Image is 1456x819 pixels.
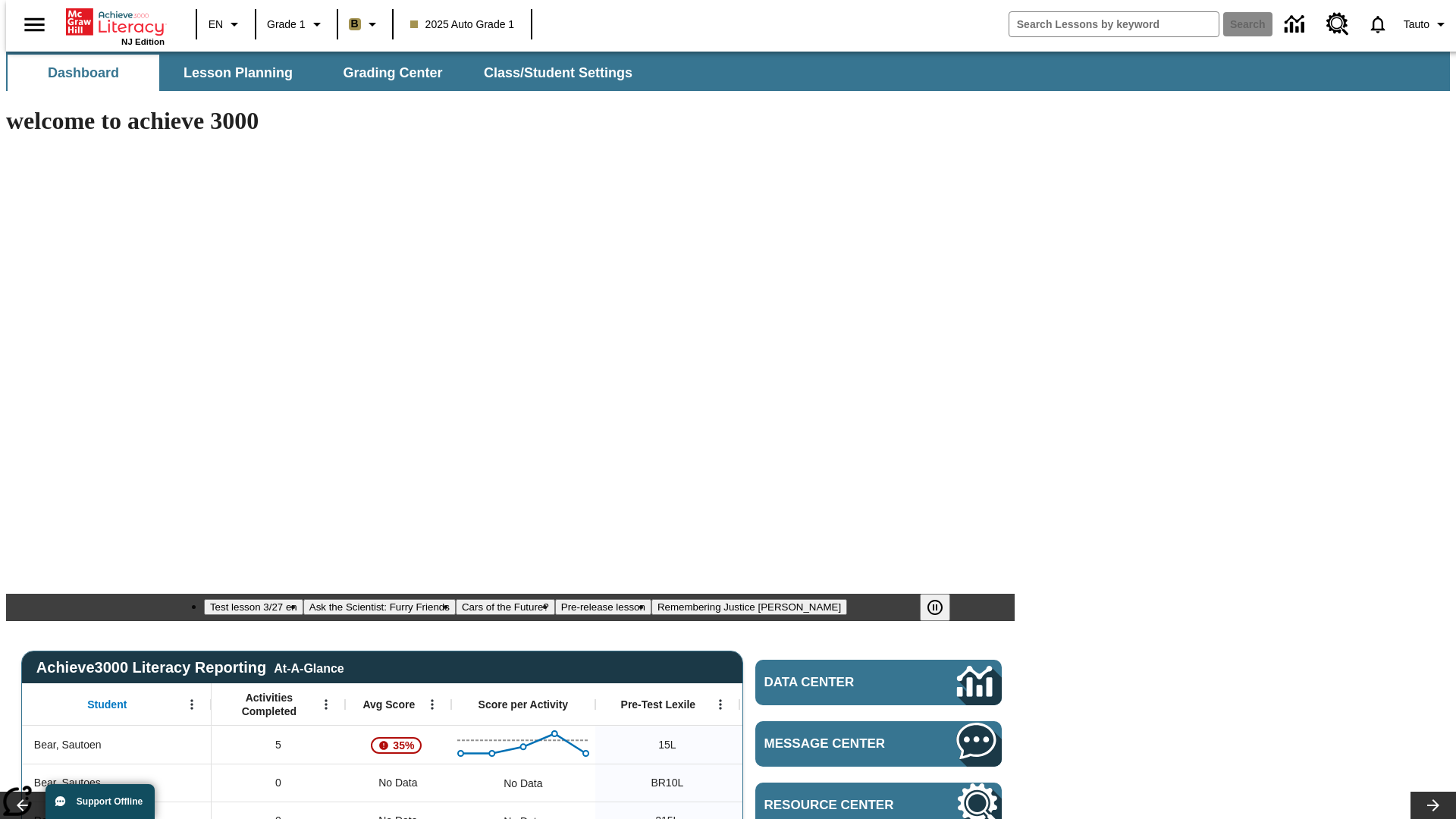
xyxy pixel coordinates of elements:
button: Dashboard [8,55,159,91]
div: 5, Bear, Sautoen [212,726,345,764]
span: NJ Edition [121,37,165,46]
button: Grading Center [317,55,469,91]
button: Language: EN, Select a language [202,11,250,38]
span: Grading Center [343,64,442,82]
div: 0, Bear, Sautoes [212,764,345,802]
span: Data Center [764,675,906,690]
a: Data Center [755,660,1002,705]
span: Achieve3000 Literacy Reporting [36,659,344,676]
button: Class/Student Settings [472,55,645,91]
span: Bear, Sautoen [34,737,102,753]
div: At-A-Glance [274,659,344,676]
span: Score per Activity [479,698,569,711]
button: Open Menu [709,693,732,716]
span: Beginning reader 10 Lexile, Bear, Sautoes [651,775,683,791]
span: No Data [371,767,425,799]
input: search field [1009,12,1219,36]
span: Support Offline [77,796,143,807]
button: Open Menu [180,693,203,716]
a: Message Center [755,721,1002,767]
div: Pause [920,594,965,621]
span: EN [209,17,223,33]
div: No Data, Bear, Sautoes [496,768,550,799]
span: Bear, Sautoes [34,775,101,791]
button: Open Menu [421,693,444,716]
span: 35% [387,732,420,759]
a: Home [66,7,165,37]
span: Dashboard [48,64,119,82]
div: No Data, Bear, Sautoes [345,764,451,802]
span: Pre-Test Lexile [621,698,696,711]
span: B [351,14,359,33]
span: 15 Lexile, Bear, Sautoen [658,737,676,753]
span: Avg Score [362,698,415,711]
span: Lesson Planning [184,64,293,82]
button: Slide 4 Pre-release lesson [555,599,651,615]
span: Student [87,698,127,711]
span: Resource Center [764,798,912,813]
button: Pause [920,594,950,621]
span: Class/Student Settings [484,64,632,82]
button: Boost Class color is light brown. Change class color [343,11,388,38]
button: Slide 3 Cars of the Future? [456,599,555,615]
button: Lesson Planning [162,55,314,91]
div: 10 Lexile, ER, Based on the Lexile Reading measure, student is an Emerging Reader (ER) and will h... [739,764,883,802]
span: 5 [275,737,281,753]
button: Grade: Grade 1, Select a grade [261,11,332,38]
button: Lesson carousel, Next [1410,792,1456,819]
span: Tauto [1404,17,1429,33]
div: 10 Lexile, ER, Based on the Lexile Reading measure, student is an Emerging Reader (ER) and will h... [739,726,883,764]
button: Slide 1 Test lesson 3/27 en [204,599,303,615]
span: Message Center [764,736,912,752]
a: Notifications [1358,5,1398,44]
h1: welcome to achieve 3000 [6,107,1015,135]
a: Resource Center, Will open in new tab [1317,4,1358,45]
button: Profile/Settings [1398,11,1456,38]
button: Support Offline [45,784,155,819]
div: SubNavbar [6,55,646,91]
span: Activities Completed [219,691,319,718]
span: 2025 Auto Grade 1 [410,17,515,33]
button: Open side menu [12,2,57,47]
div: SubNavbar [6,52,1450,91]
span: 0 [275,775,281,791]
button: Slide 5 Remembering Justice O'Connor [651,599,847,615]
a: Data Center [1276,4,1317,45]
span: Grade 1 [267,17,306,33]
button: Open Menu [315,693,337,716]
div: , 35%, Attention! This student's Average First Try Score of 35% is below 65%, Bear, Sautoen [345,726,451,764]
button: Slide 2 Ask the Scientist: Furry Friends [303,599,456,615]
div: Home [66,5,165,46]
